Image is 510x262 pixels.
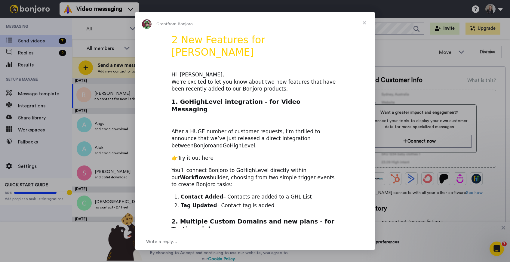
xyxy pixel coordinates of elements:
[171,155,339,162] div: 👉
[181,202,339,209] li: – Contact tag is added
[181,194,223,200] b: Contact Added
[178,155,214,161] a: Try it out here
[135,233,375,250] div: Open conversation and reply
[180,174,210,180] b: Workflows
[171,217,339,236] h2: 2. Multiple Custom Domains and new plans - for Testimonials
[223,143,255,149] a: GoHighLevel
[194,143,213,149] a: Bonjoro
[171,34,339,62] h1: 2 New Features for [PERSON_NAME]
[171,71,339,93] div: Hi [PERSON_NAME], We're excited to let you know about two new features that have been recently ad...
[146,238,177,245] span: Write a reply…
[354,12,375,34] span: Close
[181,202,217,208] b: Tag Updated
[142,19,152,29] img: Profile image for Grant
[181,193,339,201] li: – Contacts are added to a GHL List
[167,22,193,26] span: from Bonjoro
[156,22,167,26] span: Grant
[171,121,339,149] div: After a HUGE number of customer requests, I’m thrilled to announce that we’ve just released a dir...
[171,98,339,116] h2: 1. GoHighLevel integration - for Video Messaging
[171,167,339,188] div: You’ll connect Bonjoro to GoHighLevel directly within our builder, choosing from two simple trigg...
